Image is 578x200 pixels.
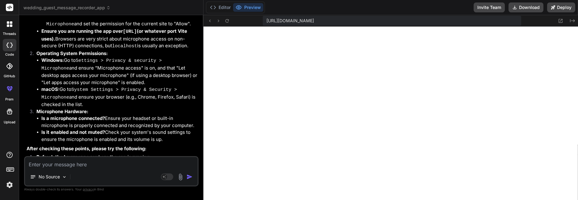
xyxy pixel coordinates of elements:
[203,27,578,200] iframe: Preview
[41,129,105,135] strong: Is it enabled and not muted?
[36,154,95,160] strong: Refresh the browser page
[4,180,15,190] img: settings
[39,174,60,180] p: No Source
[41,28,187,42] strong: Ensure you are running the app over (or whatever port Vite uses).
[474,2,505,12] button: Invite Team
[3,31,16,36] label: threads
[36,50,108,56] strong: Operating System Permissions:
[41,86,197,108] li: Go to and ensure your browser (e.g., Chrome, Firefox, Safari) is checked in the list.
[46,14,190,27] code: Safari > Settings/Preferences > Websites > Microphone
[177,173,184,181] img: attachment
[23,5,111,11] span: wedding_guest_message_recorder_app
[509,2,543,12] button: Download
[4,120,15,125] label: Upload
[83,187,94,191] span: privacy
[5,52,14,57] label: code
[46,13,197,28] li: Go to and set the permission for the current site to "Allow".
[62,174,67,180] img: Pick Models
[41,57,64,63] strong: Windows:
[41,58,162,71] code: Settings > Privacy & security > Microphone
[41,115,197,129] li: Ensure your headset or built-in microphone is properly connected and recognized by your computer.
[27,146,146,151] strong: After checking these points, please try the following:
[186,174,193,180] img: icon
[547,2,575,12] button: Deploy
[4,74,15,79] label: GitHub
[207,3,233,12] button: Editor
[112,44,137,49] code: localhost
[41,86,60,92] strong: macOS:
[36,109,88,114] strong: Microphone Hardware:
[233,3,263,12] button: Preview
[24,186,199,192] p: Always double-check its answers. Your in Bind
[5,97,14,102] label: prem
[123,29,137,34] code: [URL]
[266,18,314,24] span: [URL][DOMAIN_NAME]
[41,28,197,50] li: Browsers are very strict about microphone access on non-secure (HTTP) connections, but is usually...
[41,57,197,86] li: Go to and ensure "Microphone access" is on, and that "Let desktop apps access your microphone" (i...
[41,115,105,121] strong: Is a microphone connected?
[41,87,177,100] code: System Settings > Privacy & Security > Microphone
[31,154,197,162] li: where the app is running.
[41,129,197,143] li: Check your system's sound settings to ensure the microphone is enabled and its volume is up.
